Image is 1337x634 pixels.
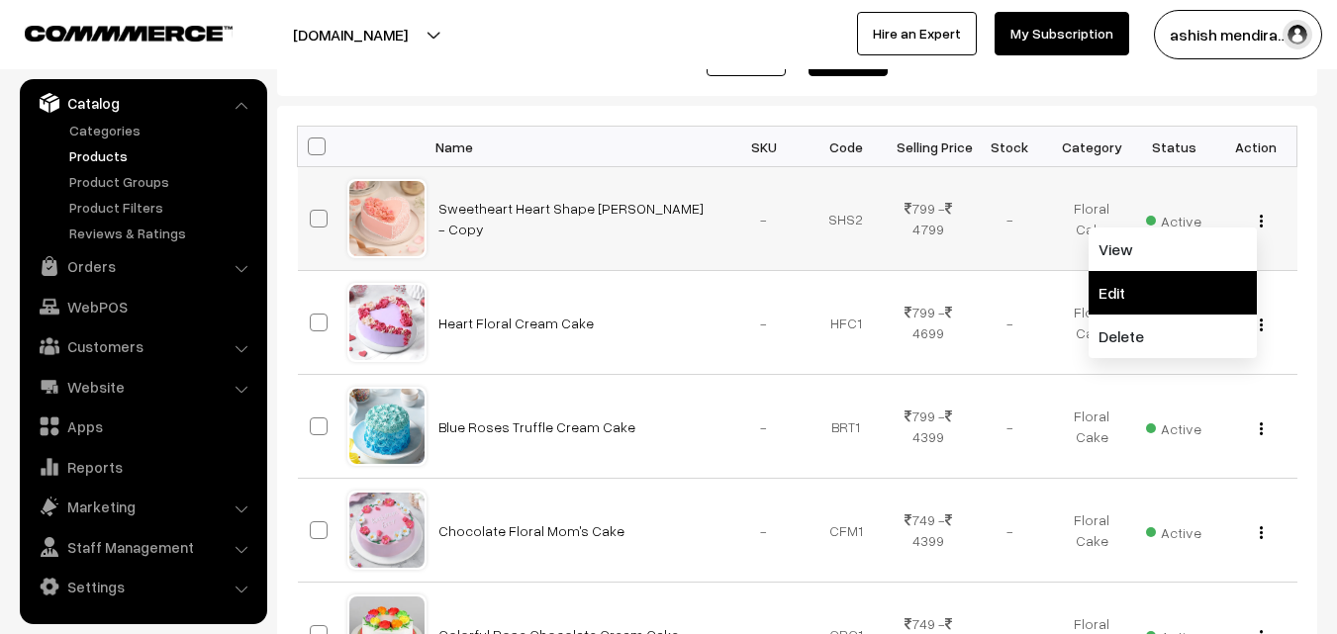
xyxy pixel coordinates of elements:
a: Sweetheart Heart Shape [PERSON_NAME] - Copy [438,200,704,237]
a: Heart Floral Cream Cake [438,315,594,331]
a: Staff Management [25,529,260,565]
th: Category [1051,127,1133,167]
a: Product Filters [64,197,260,218]
td: 749 - 4399 [887,479,969,583]
th: Action [1215,127,1297,167]
a: View [1089,227,1257,271]
a: My Subscription [995,12,1129,55]
td: - [969,167,1051,271]
img: COMMMERCE [25,26,233,41]
th: Status [1133,127,1215,167]
a: Chocolate Floral Mom's Cake [438,522,624,539]
a: COMMMERCE [25,20,198,44]
button: [DOMAIN_NAME] [224,10,477,59]
td: - [969,375,1051,479]
a: Blue Roses Truffle Cream Cake [438,418,635,435]
img: user [1283,20,1312,49]
a: Reports [25,449,260,485]
a: Catalog [25,85,260,121]
span: Active [1146,206,1201,231]
a: Reviews & Ratings [64,223,260,243]
td: 799 - 4699 [887,271,969,375]
td: - [723,271,806,375]
a: Categories [64,120,260,140]
th: SKU [723,127,806,167]
img: Menu [1260,318,1263,331]
span: Active [1146,413,1201,439]
a: Marketing [25,489,260,524]
td: Floral Cake [1051,271,1133,375]
img: Menu [1260,422,1263,435]
td: Floral Cake [1051,167,1133,271]
td: Floral Cake [1051,479,1133,583]
a: Apps [25,408,260,444]
a: Customers [25,328,260,364]
td: - [723,167,806,271]
td: Floral Cake [1051,375,1133,479]
a: Product Groups [64,171,260,192]
th: Selling Price [887,127,969,167]
td: 799 - 4799 [887,167,969,271]
a: WebPOS [25,289,260,324]
a: Settings [25,569,260,604]
img: Menu [1260,215,1263,227]
a: Orders [25,248,260,284]
td: CFM1 [805,479,887,583]
th: Name [427,127,723,167]
span: Active [1146,517,1201,543]
td: SHS2 [805,167,887,271]
td: - [723,479,806,583]
a: Website [25,369,260,405]
img: Menu [1260,526,1263,539]
td: - [969,479,1051,583]
a: Hire an Expert [857,12,977,55]
td: BRT1 [805,375,887,479]
td: HFC1 [805,271,887,375]
td: - [969,271,1051,375]
a: Products [64,145,260,166]
th: Code [805,127,887,167]
a: Edit [1089,271,1257,315]
button: ashish mendira… [1154,10,1322,59]
th: Stock [969,127,1051,167]
a: Delete [1089,315,1257,358]
td: 799 - 4399 [887,375,969,479]
td: - [723,375,806,479]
